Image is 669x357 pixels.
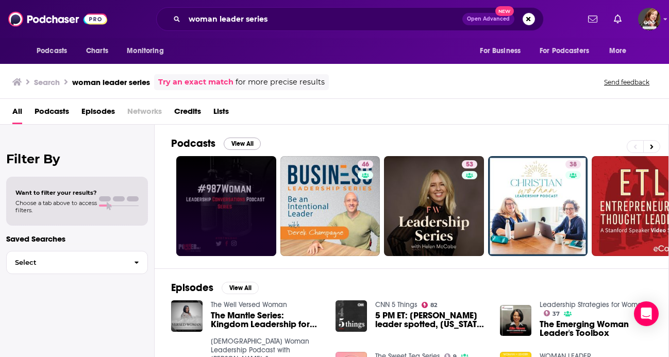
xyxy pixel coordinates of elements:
[171,137,261,150] a: PodcastsView All
[171,281,213,294] h2: Episodes
[171,281,259,294] a: EpisodesView All
[610,10,626,28] a: Show notifications dropdown
[601,78,653,87] button: Send feedback
[540,300,651,309] a: Leadership Strategies for Women®
[156,7,544,31] div: Search podcasts, credits, & more...
[638,8,661,30] span: Logged in as pamelastevensmedia
[375,311,488,329] span: 5 PM ET: [PERSON_NAME] leader spotted, [US_STATE] woman’s disappearance, lotteries soar & more
[495,6,514,16] span: New
[158,76,233,88] a: Try an exact match
[35,103,69,124] a: Podcasts
[37,44,67,58] span: Podcasts
[553,312,560,316] span: 37
[584,10,601,28] a: Show notifications dropdown
[6,251,148,274] button: Select
[236,76,325,88] span: for more precise results
[34,77,60,87] h3: Search
[127,44,163,58] span: Monitoring
[466,160,473,170] span: 53
[86,44,108,58] span: Charts
[602,41,640,61] button: open menu
[638,8,661,30] img: User Profile
[480,44,521,58] span: For Business
[8,9,107,29] img: Podchaser - Follow, Share and Rate Podcasts
[79,41,114,61] a: Charts
[211,300,287,309] a: The Well Versed Woman
[358,160,373,168] a: 46
[72,77,150,87] h3: woman leader series
[12,103,22,124] a: All
[15,189,97,196] span: Want to filter your results?
[540,44,589,58] span: For Podcasters
[6,151,148,166] h2: Filter By
[81,103,115,124] a: Episodes
[375,300,417,309] a: CNN 5 Things
[488,156,588,256] a: 38
[609,44,627,58] span: More
[213,103,229,124] a: Lists
[540,320,652,337] a: The Emerging Woman Leader's Toolbox
[467,16,510,22] span: Open Advanced
[280,156,380,256] a: 46
[336,300,367,332] img: 5 PM ET: Wagner leader spotted, Alabama woman’s disappearance, lotteries soar & more
[171,137,215,150] h2: Podcasts
[634,301,659,326] div: Open Intercom Messenger
[430,303,437,308] span: 82
[127,103,162,124] span: Networks
[29,41,80,61] button: open menu
[544,310,560,316] a: 37
[533,41,604,61] button: open menu
[565,160,581,168] a: 38
[222,282,259,294] button: View All
[570,160,577,170] span: 38
[500,305,531,336] img: The Emerging Woman Leader's Toolbox
[384,156,484,256] a: 53
[473,41,533,61] button: open menu
[6,234,148,244] p: Saved Searches
[15,199,97,214] span: Choose a tab above to access filters.
[375,311,488,329] a: 5 PM ET: Wagner leader spotted, Alabama woman’s disappearance, lotteries soar & more
[462,13,514,25] button: Open AdvancedNew
[422,302,438,308] a: 82
[185,11,462,27] input: Search podcasts, credits, & more...
[171,300,203,332] img: The Mantle Series: Kingdom Leadership for the Marketplace Woman
[462,160,477,168] a: 53
[211,311,323,329] a: The Mantle Series: Kingdom Leadership for the Marketplace Woman
[7,259,126,266] span: Select
[174,103,201,124] a: Credits
[120,41,177,61] button: open menu
[224,138,261,150] button: View All
[638,8,661,30] button: Show profile menu
[362,160,369,170] span: 46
